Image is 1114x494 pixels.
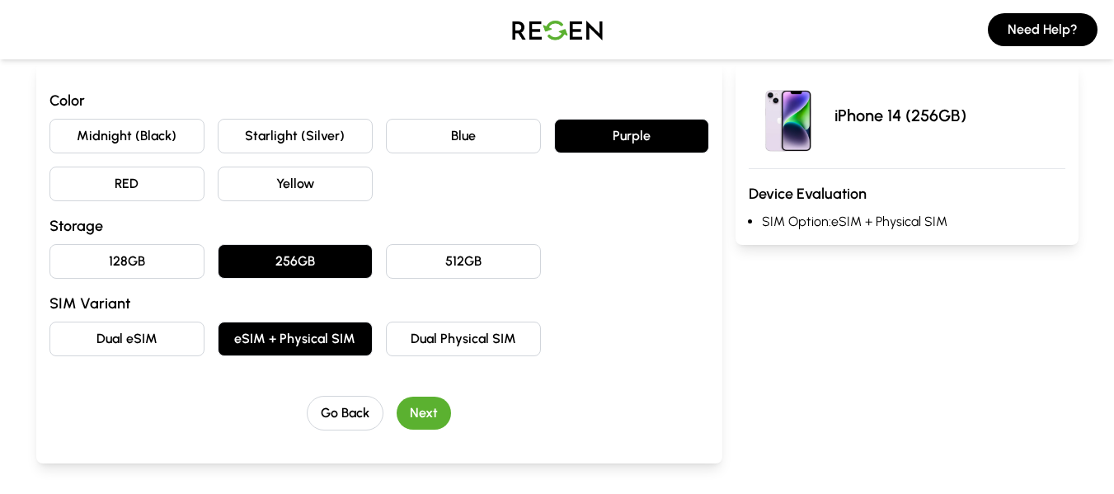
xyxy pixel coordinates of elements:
[988,13,1098,46] button: Need Help?
[49,119,204,153] button: Midnight (Black)
[49,214,709,238] h3: Storage
[49,89,709,112] h3: Color
[218,167,373,201] button: Yellow
[49,244,204,279] button: 128GB
[218,244,373,279] button: 256GB
[749,182,1065,205] h3: Device Evaluation
[554,119,709,153] button: Purple
[749,76,828,155] img: iPhone 14
[762,212,1065,232] li: SIM Option: eSIM + Physical SIM
[218,322,373,356] button: eSIM + Physical SIM
[397,397,451,430] button: Next
[218,119,373,153] button: Starlight (Silver)
[500,7,615,53] img: Logo
[834,104,966,127] p: iPhone 14 (256GB)
[49,322,204,356] button: Dual eSIM
[49,167,204,201] button: RED
[386,119,541,153] button: Blue
[386,322,541,356] button: Dual Physical SIM
[307,396,383,430] button: Go Back
[49,292,709,315] h3: SIM Variant
[386,244,541,279] button: 512GB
